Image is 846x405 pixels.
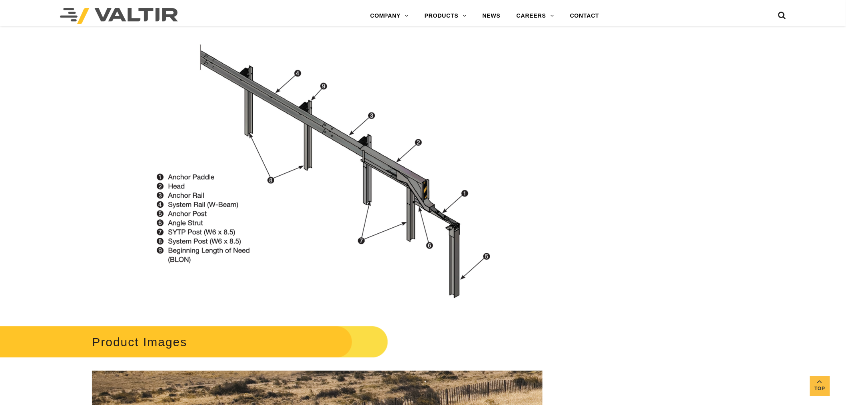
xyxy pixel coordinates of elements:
a: CONTACT [562,8,607,24]
a: Top [810,376,830,396]
a: NEWS [475,8,509,24]
a: PRODUCTS [417,8,475,24]
a: COMPANY [362,8,417,24]
span: Top [810,384,830,393]
img: Valtir [60,8,178,24]
a: CAREERS [509,8,562,24]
